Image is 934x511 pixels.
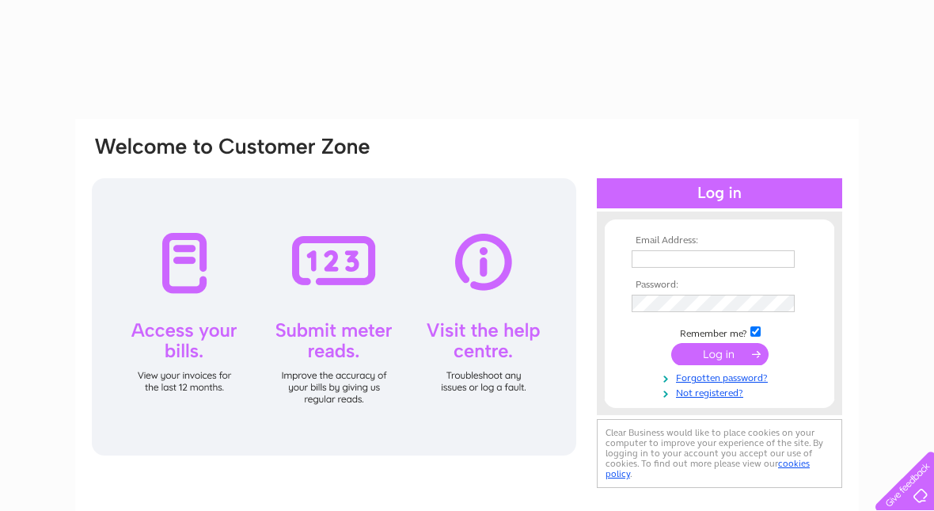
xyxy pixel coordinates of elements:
[628,235,811,246] th: Email Address:
[632,369,811,384] a: Forgotten password?
[632,384,811,399] a: Not registered?
[606,458,810,479] a: cookies policy
[597,419,842,488] div: Clear Business would like to place cookies on your computer to improve your experience of the sit...
[628,324,811,340] td: Remember me?
[671,343,769,365] input: Submit
[628,280,811,291] th: Password:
